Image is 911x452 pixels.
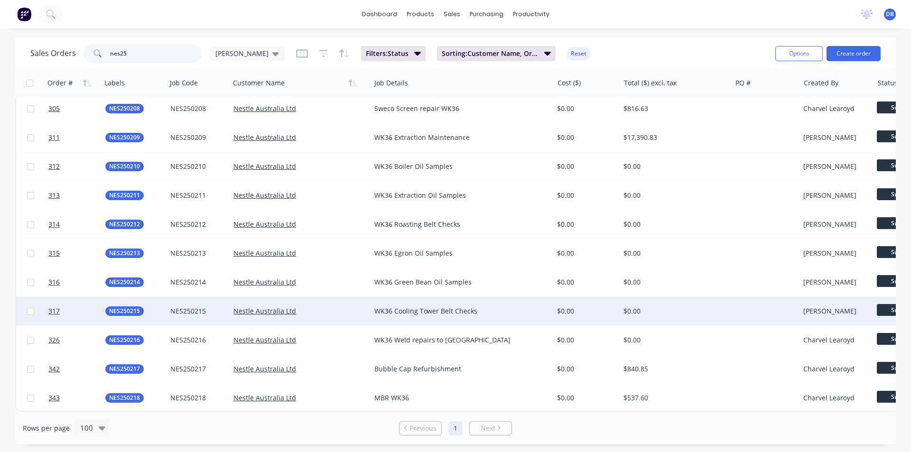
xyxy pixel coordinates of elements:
[623,364,722,374] div: $840.85
[567,47,590,60] button: Reset
[109,249,140,258] span: NES250213
[557,364,613,374] div: $0.00
[109,306,140,316] span: NES250215
[508,7,554,21] div: productivity
[109,133,140,142] span: NES250209
[30,49,76,58] h1: Sales Orders
[623,277,722,287] div: $0.00
[623,249,722,258] div: $0.00
[233,306,296,315] a: Nestle Australia Ltd
[170,306,223,316] div: NES250215
[366,49,409,58] span: Filters: Status
[109,393,140,403] span: NES250218
[48,94,105,123] a: 305
[233,104,296,113] a: Nestle Australia Ltd
[374,220,541,229] div: WK36 Roasting Belt Checks
[557,249,613,258] div: $0.00
[557,306,613,316] div: $0.00
[557,335,613,345] div: $0.00
[481,424,495,433] span: Next
[357,7,402,21] a: dashboard
[803,277,866,287] div: [PERSON_NAME]
[623,220,722,229] div: $0.00
[48,393,60,403] span: 343
[557,220,613,229] div: $0.00
[233,78,285,88] div: Customer Name
[557,133,613,142] div: $0.00
[409,424,437,433] span: Previous
[48,335,60,345] span: 326
[105,162,144,171] button: NES250210
[48,355,105,383] a: 342
[170,78,198,88] div: Job Code
[47,78,73,88] div: Order #
[402,7,439,21] div: products
[374,277,541,287] div: WK36 Green Bean Oil Samples
[233,277,296,286] a: Nestle Australia Ltd
[109,191,140,200] span: NES250211
[109,104,140,113] span: NES250208
[48,152,105,181] a: 312
[557,162,613,171] div: $0.00
[374,249,541,258] div: WK36 Egron Oil Samples
[48,210,105,239] a: 314
[803,249,866,258] div: [PERSON_NAME]
[233,162,296,171] a: Nestle Australia Ltd
[48,249,60,258] span: 315
[803,364,866,374] div: Charvel Learoyd
[557,277,613,287] div: $0.00
[374,364,541,374] div: Bubble Cap Refurbishment
[48,191,60,200] span: 313
[623,191,722,200] div: $0.00
[23,424,70,433] span: Rows per page
[170,104,223,113] div: NES250208
[623,335,722,345] div: $0.00
[48,364,60,374] span: 342
[170,133,223,142] div: NES250209
[374,393,541,403] div: MBR WK36
[623,104,722,113] div: $816.63
[48,239,105,268] a: 315
[803,306,866,316] div: [PERSON_NAME]
[878,78,898,88] div: Status
[233,249,296,258] a: Nestle Australia Ltd
[374,335,541,345] div: WK36 Weld repairs to [GEOGRAPHIC_DATA]
[48,384,105,412] a: 343
[400,424,441,433] a: Previous page
[48,133,60,142] span: 311
[109,364,140,374] span: NES250217
[105,364,144,374] button: NES250217
[48,162,60,171] span: 312
[374,162,541,171] div: WK36 Boiler Oil Samples
[105,393,144,403] button: NES250218
[233,191,296,200] a: Nestle Australia Ltd
[110,44,203,63] input: Search...
[623,306,722,316] div: $0.00
[105,133,144,142] button: NES250209
[170,162,223,171] div: NES250210
[48,297,105,325] a: 317
[48,326,105,354] a: 326
[623,162,722,171] div: $0.00
[437,46,556,61] button: Sorting:Customer Name, Order #
[233,133,296,142] a: Nestle Australia Ltd
[803,393,866,403] div: Charvel Learoyd
[775,46,823,61] button: Options
[886,10,894,18] span: DB
[803,220,866,229] div: [PERSON_NAME]
[361,46,426,61] button: Filters:Status
[17,7,31,21] img: Factory
[105,249,144,258] button: NES250213
[105,104,144,113] button: NES250208
[105,306,144,316] button: NES250215
[470,424,511,433] a: Next page
[109,335,140,345] span: NES250216
[803,133,866,142] div: [PERSON_NAME]
[48,181,105,210] a: 313
[624,78,677,88] div: Total ($) excl. tax
[803,335,866,345] div: Charvel Learoyd
[439,7,465,21] div: sales
[105,277,144,287] button: NES250214
[48,220,60,229] span: 314
[170,335,223,345] div: NES250216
